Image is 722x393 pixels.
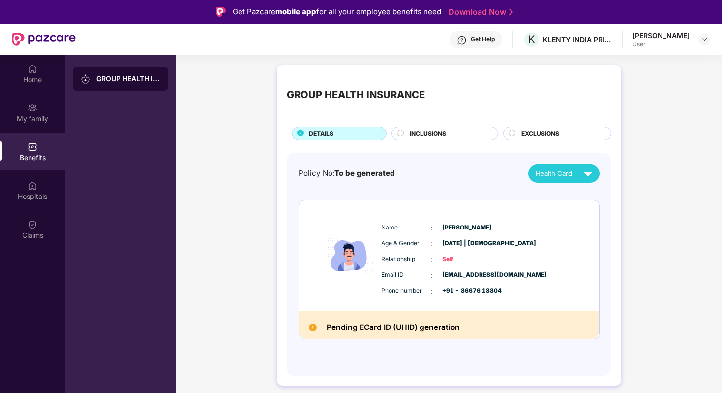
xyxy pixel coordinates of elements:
div: Get Help [471,35,495,43]
img: icon [320,213,379,298]
span: Age & Gender [381,239,430,248]
span: K [528,33,535,45]
span: [EMAIL_ADDRESS][DOMAIN_NAME] [442,270,491,280]
img: svg+xml;base64,PHN2ZyB3aWR0aD0iMjAiIGhlaWdodD0iMjAiIHZpZXdCb3g9IjAgMCAyMCAyMCIgZmlsbD0ibm9uZSIgeG... [28,103,37,113]
img: svg+xml;base64,PHN2ZyBpZD0iSG9tZSIgeG1sbnM9Imh0dHA6Ly93d3cudzMub3JnLzIwMDAvc3ZnIiB3aWR0aD0iMjAiIG... [28,64,37,74]
span: To be generated [334,168,395,178]
h2: Pending ECard ID (UHID) generation [327,321,460,334]
img: Stroke [509,7,513,17]
div: User [632,40,690,48]
img: svg+xml;base64,PHN2ZyB3aWR0aD0iMjAiIGhlaWdodD0iMjAiIHZpZXdCb3g9IjAgMCAyMCAyMCIgZmlsbD0ibm9uZSIgeG... [81,74,90,84]
span: [DATE] | [DEMOGRAPHIC_DATA] [442,239,491,248]
div: KLENTY INDIA PRIVATE LIMITED [543,35,612,44]
span: : [430,286,432,296]
span: Name [381,223,430,232]
img: svg+xml;base64,PHN2ZyBpZD0iQmVuZWZpdHMiIHhtbG5zPSJodHRwOi8vd3d3LnczLm9yZy8yMDAwL3N2ZyIgd2lkdGg9Ij... [28,142,37,152]
img: svg+xml;base64,PHN2ZyBpZD0iSGVscC0zMngzMiIgeG1sbnM9Imh0dHA6Ly93d3cudzMub3JnLzIwMDAvc3ZnIiB3aWR0aD... [457,35,467,45]
span: +91 - 86676 18804 [442,286,491,295]
span: : [430,254,432,265]
button: Health Card [528,164,600,183]
span: Relationship [381,255,430,264]
span: : [430,270,432,281]
span: Self [442,255,491,264]
img: svg+xml;base64,PHN2ZyBpZD0iQ2xhaW0iIHhtbG5zPSJodHRwOi8vd3d3LnczLm9yZy8yMDAwL3N2ZyIgd2lkdGg9IjIwIi... [28,220,37,229]
span: INCLUSIONS [410,129,446,138]
strong: mobile app [275,7,316,16]
img: Logo [216,7,226,17]
img: Pending [309,324,317,331]
span: : [430,223,432,233]
span: [PERSON_NAME] [442,223,491,232]
div: [PERSON_NAME] [632,31,690,40]
div: GROUP HEALTH INSURANCE [287,87,425,102]
span: Phone number [381,286,430,295]
img: svg+xml;base64,PHN2ZyBpZD0iSG9zcGl0YWxzIiB4bWxucz0iaHR0cDovL3d3dy53My5vcmcvMjAwMC9zdmciIHdpZHRoPS... [28,181,37,191]
img: svg+xml;base64,PHN2ZyBpZD0iRHJvcGRvd24tMzJ4MzIiIHhtbG5zPSJodHRwOi8vd3d3LnczLm9yZy8yMDAwL3N2ZyIgd2... [700,35,708,43]
div: GROUP HEALTH INSURANCE [96,74,160,84]
span: DETAILS [309,129,333,138]
span: : [430,238,432,249]
div: Policy No: [299,167,395,179]
span: Health Card [536,168,572,179]
img: New Pazcare Logo [12,33,76,46]
span: Email ID [381,270,430,280]
div: Get Pazcare for all your employee benefits need [233,6,441,18]
img: svg+xml;base64,PHN2ZyB4bWxucz0iaHR0cDovL3d3dy53My5vcmcvMjAwMC9zdmciIHZpZXdCb3g9IjAgMCAyNCAyNCIgd2... [579,165,597,182]
span: EXCLUSIONS [521,129,559,138]
a: Download Now [449,7,510,17]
